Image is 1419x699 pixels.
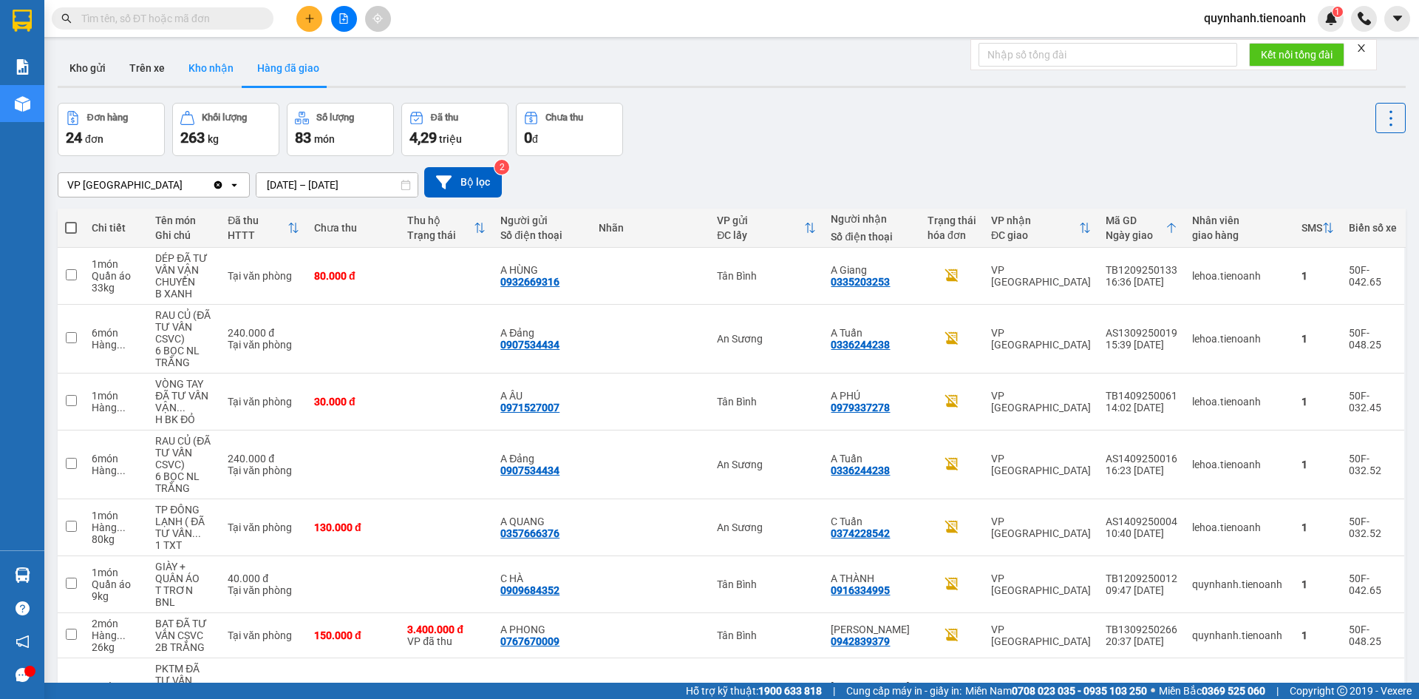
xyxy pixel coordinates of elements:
[172,103,279,156] button: Khối lượng263kg
[316,112,354,123] div: Số lượng
[500,453,584,465] div: A Đảng
[66,129,82,146] span: 24
[494,160,509,175] sup: 2
[1106,276,1177,288] div: 16:36 [DATE]
[831,453,912,465] div: A Tuấn
[984,209,1098,248] th: Toggle SortBy
[1159,683,1265,699] span: Miền Bắc
[1106,327,1177,339] div: AS1309250019
[991,624,1091,647] div: VP [GEOGRAPHIC_DATA]
[1192,459,1287,470] div: lehoa.tienoanh
[287,103,394,156] button: Số lượng83món
[1349,327,1397,351] div: 50F-048.25
[155,470,213,494] div: 6 BỌC NL TRẮNG
[1106,390,1177,402] div: TB1409250061
[1391,12,1404,25] span: caret-down
[1192,396,1287,408] div: lehoa.tienoanh
[516,103,623,156] button: Chưa thu0đ
[407,624,486,635] div: 3.400.000 đ
[991,229,1079,241] div: ĐC giao
[1301,578,1334,590] div: 1
[15,96,30,112] img: warehouse-icon
[1106,465,1177,476] div: 16:23 [DATE]
[758,685,822,697] strong: 1900 633 818
[407,215,474,226] div: Thu hộ
[155,229,213,241] div: Ghi chú
[1151,688,1155,694] span: ⚪️
[202,112,247,123] div: Khối lượng
[228,584,299,596] div: Tại văn phòng
[228,270,299,282] div: Tại văn phòng
[424,167,502,197] button: Bộ lọc
[228,453,299,465] div: 240.000 đ
[1301,521,1334,533] div: 1
[87,112,128,123] div: Đơn hàng
[314,222,392,234] div: Chưa thu
[1349,624,1397,647] div: 50F-048.25
[58,50,118,86] button: Kho gửi
[338,13,349,24] span: file-add
[208,133,219,145] span: kg
[831,516,912,527] div: C Tuấn
[831,573,912,584] div: A THÀNH
[92,618,140,629] div: 2 món
[500,635,559,647] div: 0767670009
[500,215,584,226] div: Người gửi
[833,683,835,699] span: |
[177,402,186,413] span: ...
[717,459,816,470] div: An Sương
[1192,629,1287,641] div: quynhanh.tienoanh
[1106,527,1177,539] div: 10:40 [DATE]
[155,252,213,288] div: DÉP ĐÃ TƯ VẤN VẬN CHUYỂN
[61,13,72,24] span: search
[228,179,240,191] svg: open
[524,129,532,146] span: 0
[92,681,140,692] div: 1 món
[831,465,890,476] div: 0336244238
[717,396,816,408] div: Tân Bình
[228,396,299,408] div: Tại văn phòng
[117,402,126,413] span: ...
[155,288,213,300] div: B XANH
[500,276,559,288] div: 0932669316
[117,465,126,476] span: ...
[92,641,140,653] div: 26 kg
[500,516,584,527] div: A QUANG
[500,624,584,635] div: A PHONG
[500,327,584,339] div: A Đảng
[192,527,201,539] span: ...
[92,533,140,545] div: 80 kg
[717,229,804,241] div: ĐC lấy
[1202,685,1265,697] strong: 0369 525 060
[928,229,976,241] div: hóa đơn
[1192,333,1287,345] div: lehoa.tienoanh
[1349,390,1397,413] div: 50F-032.45
[1294,209,1341,248] th: Toggle SortBy
[1261,47,1333,63] span: Kết nối tổng đài
[1301,270,1334,282] div: 1
[1301,459,1334,470] div: 1
[117,521,126,533] span: ...
[92,258,140,270] div: 1 món
[831,390,912,402] div: A PHÚ
[831,635,890,647] div: 0942839379
[717,578,816,590] div: Tân Bình
[15,59,30,75] img: solution-icon
[331,6,357,32] button: file-add
[92,402,140,413] div: Hàng thông thường
[58,103,165,156] button: Đơn hàng24đơn
[228,229,287,241] div: HTTT
[1098,209,1185,248] th: Toggle SortBy
[67,178,183,192] div: VP [GEOGRAPHIC_DATA]
[1249,43,1344,67] button: Kết nối tổng đài
[532,133,538,145] span: đ
[155,413,213,425] div: H BK ĐỎ
[92,510,140,521] div: 1 món
[439,133,462,145] span: triệu
[155,309,213,345] div: RAU CỦ (ĐÃ TƯ VẤN CSVC)
[92,327,140,339] div: 6 món
[295,129,311,146] span: 83
[1106,681,1177,692] div: TB0909250188
[372,13,383,24] span: aim
[831,681,912,692] div: Chí Tâm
